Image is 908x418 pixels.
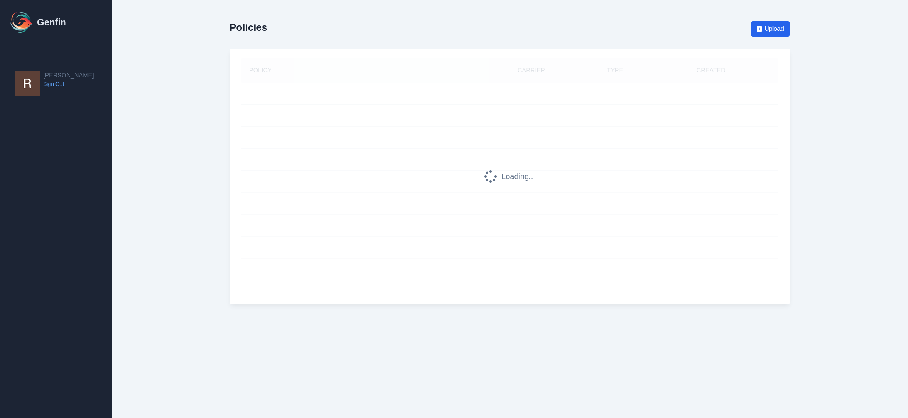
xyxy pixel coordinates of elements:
h5: Created [697,66,771,75]
img: Rick Menesini [15,71,40,96]
span: Upload [764,24,784,34]
h5: Carrier [518,66,591,75]
a: Sign Out [43,80,94,88]
img: Logo [9,10,34,35]
h2: Policies [230,22,267,33]
h5: Type [607,66,681,75]
h1: Genfin [37,16,66,29]
button: Upload [751,21,790,37]
h2: [PERSON_NAME] [43,71,94,80]
h5: Policy [249,66,502,75]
